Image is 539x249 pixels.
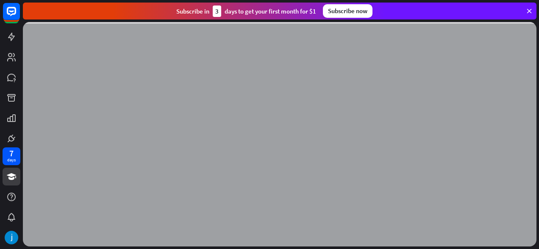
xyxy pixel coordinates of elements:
[323,4,372,18] div: Subscribe now
[3,147,20,165] a: 7 days
[213,6,221,17] div: 3
[9,149,14,157] div: 7
[176,6,316,17] div: Subscribe in days to get your first month for $1
[7,157,16,163] div: days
